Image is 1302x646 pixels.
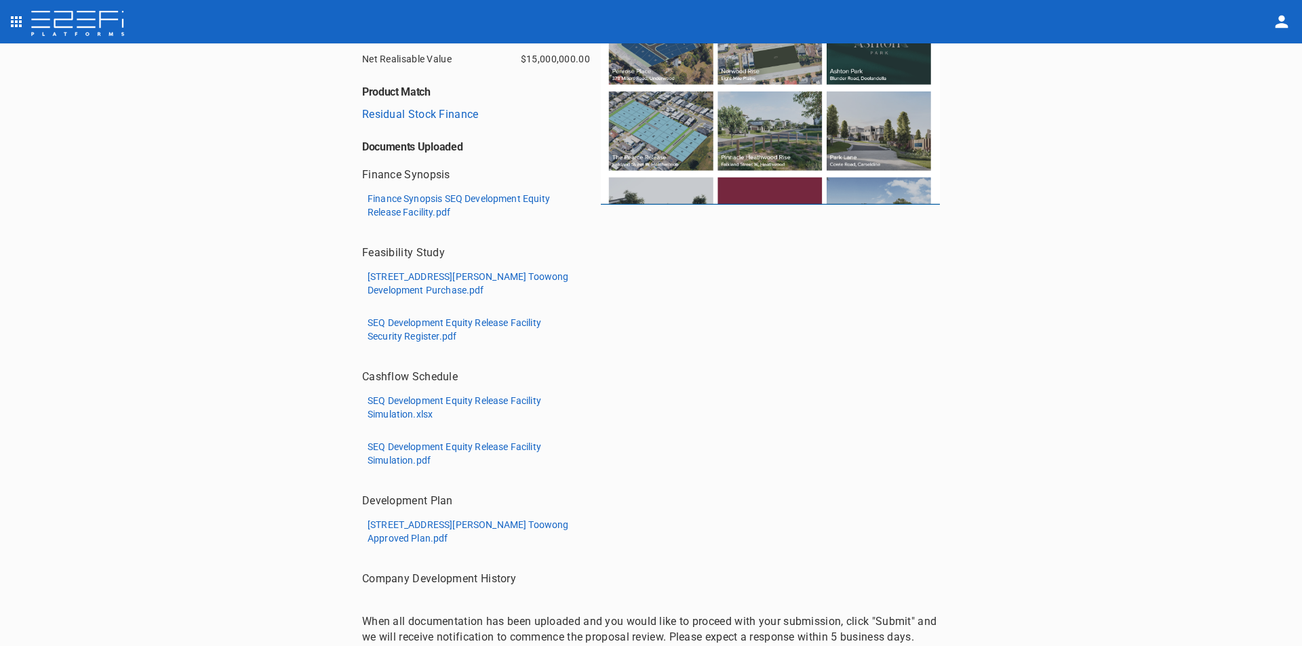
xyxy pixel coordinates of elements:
p: Finance Synopsis SEQ Development Equity Release Facility.pdf [368,192,570,219]
p: SEQ Development Equity Release Facility Simulation.xlsx [368,394,570,421]
h6: Product Match [362,75,601,98]
p: Finance Synopsis [362,167,450,182]
button: [STREET_ADDRESS][PERSON_NAME] Toowong Development Purchase.pdf [362,266,576,301]
p: [STREET_ADDRESS][PERSON_NAME] Toowong Approved Plan.pdf [368,518,570,545]
p: SEQ Development Equity Release Facility Security Register.pdf [368,316,570,343]
p: [STREET_ADDRESS][PERSON_NAME] Toowong Development Purchase.pdf [368,270,570,297]
p: When all documentation has been uploaded and you would like to proceed with your submission, clic... [362,613,940,645]
button: [STREET_ADDRESS][PERSON_NAME] Toowong Approved Plan.pdf [362,514,576,549]
p: Cashflow Schedule [362,369,458,384]
a: Residual Stock Finance [362,108,479,121]
p: SEQ Development Equity Release Facility Simulation.pdf [368,440,570,467]
p: Feasibility Study [362,245,445,260]
span: Net Realisable Value [362,52,568,67]
button: SEQ Development Equity Release Facility Simulation.pdf [362,436,576,471]
p: Development Plan [362,493,453,508]
button: SEQ Development Equity Release Facility Simulation.xlsx [362,390,576,425]
p: Company Development History [362,571,516,586]
button: Finance Synopsis SEQ Development Equity Release Facility.pdf [362,188,576,223]
span: $15,000,000.00 [521,52,590,67]
button: SEQ Development Equity Release Facility Security Register.pdf [362,312,576,347]
h6: Documents Uploaded [362,130,601,153]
